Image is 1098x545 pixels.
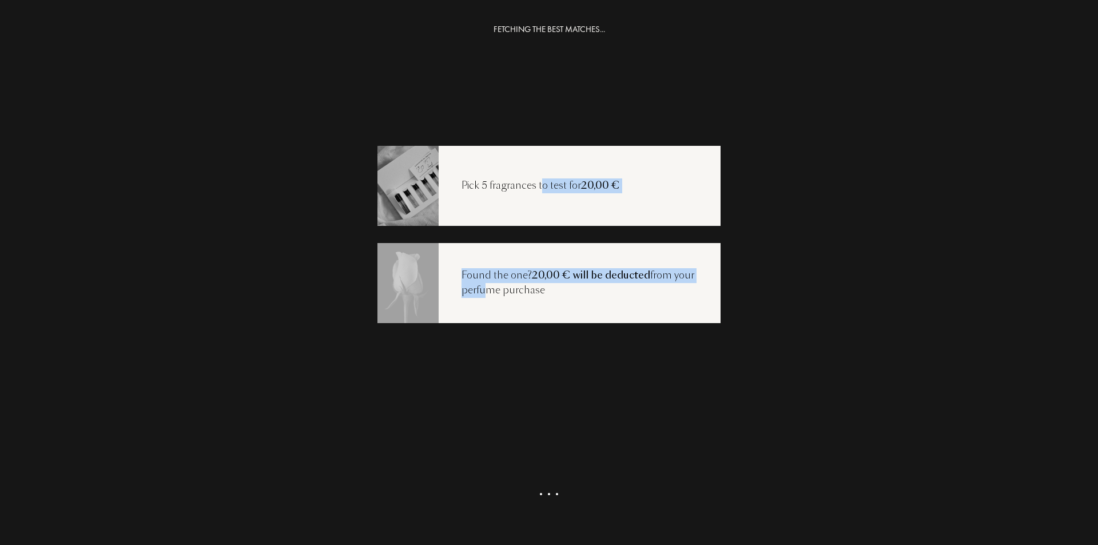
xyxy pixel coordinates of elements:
img: recoload3.png [377,241,439,324]
div: Found the one? from your perfume purchase [439,268,721,297]
img: recoload1.png [377,144,439,226]
span: 20,00 € will be deducted [532,268,650,282]
span: 20,00 € [581,178,620,192]
div: Pick 5 fragrances to test for [439,178,643,193]
div: FETCHING THE BEST MATCHES... [494,23,605,36]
